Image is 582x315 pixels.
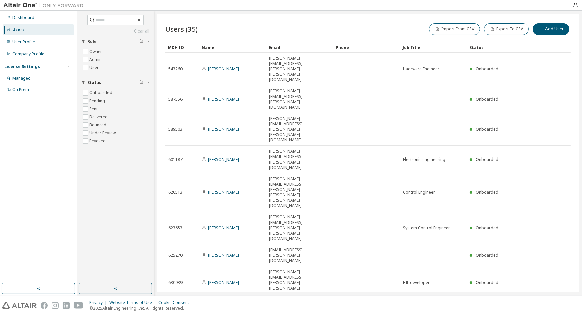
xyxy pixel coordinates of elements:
[12,15,34,20] div: Dashboard
[41,302,48,309] img: facebook.svg
[12,76,31,81] div: Managed
[168,253,183,258] span: 625270
[208,66,239,72] a: [PERSON_NAME]
[208,126,239,132] a: [PERSON_NAME]
[208,252,239,258] a: [PERSON_NAME]
[89,97,106,105] label: Pending
[3,2,87,9] img: Altair One
[476,156,498,162] span: Onboarded
[139,39,143,44] span: Clear filter
[89,64,100,72] label: User
[89,129,117,137] label: Under Review
[208,280,239,286] a: [PERSON_NAME]
[403,66,439,72] span: Hadrware Engineer
[89,48,103,56] label: Owner
[208,156,239,162] a: [PERSON_NAME]
[87,39,97,44] span: Role
[168,280,183,286] span: 630939
[12,51,44,57] div: Company Profile
[12,87,29,92] div: On Prem
[168,66,183,72] span: 543260
[269,214,330,241] span: [PERSON_NAME][EMAIL_ADDRESS][PERSON_NAME][PERSON_NAME][DOMAIN_NAME]
[89,89,114,97] label: Onboarded
[269,56,330,82] span: [PERSON_NAME][EMAIL_ADDRESS][PERSON_NAME][PERSON_NAME][DOMAIN_NAME]
[2,302,37,309] img: altair_logo.svg
[168,190,183,195] span: 620513
[139,80,143,85] span: Clear filter
[89,105,99,113] label: Sent
[403,157,445,162] span: Electronic engineering
[476,126,498,132] span: Onboarded
[476,252,498,258] span: Onboarded
[168,225,183,231] span: 623653
[89,121,108,129] label: Bounced
[208,189,239,195] a: [PERSON_NAME]
[202,42,263,53] div: Name
[476,225,498,231] span: Onboarded
[403,225,450,231] span: System Control Engineer
[208,225,239,231] a: [PERSON_NAME]
[484,23,529,35] button: Export To CSV
[476,66,498,72] span: Onboarded
[158,300,193,305] div: Cookie Consent
[4,64,40,69] div: License Settings
[476,189,498,195] span: Onboarded
[336,42,397,53] div: Phone
[89,305,193,311] p: © 2025 Altair Engineering, Inc. All Rights Reserved.
[12,39,35,45] div: User Profile
[208,96,239,102] a: [PERSON_NAME]
[269,88,330,110] span: [PERSON_NAME][EMAIL_ADDRESS][PERSON_NAME][DOMAIN_NAME]
[81,75,149,90] button: Status
[89,113,109,121] label: Delivered
[12,27,25,33] div: Users
[533,23,569,35] button: Add User
[87,80,101,85] span: Status
[81,28,149,34] a: Clear all
[168,42,196,53] div: MDH ID
[74,302,83,309] img: youtube.svg
[52,302,59,309] img: instagram.svg
[403,280,430,286] span: HIL developer
[269,247,330,263] span: [EMAIL_ADDRESS][PERSON_NAME][DOMAIN_NAME]
[89,137,107,145] label: Revoked
[269,176,330,208] span: [PERSON_NAME][EMAIL_ADDRESS][PERSON_NAME][PERSON_NAME][PERSON_NAME][DOMAIN_NAME]
[165,24,198,34] span: Users (35)
[168,127,183,132] span: 589503
[63,302,70,309] img: linkedin.svg
[429,23,480,35] button: Import From CSV
[89,300,109,305] div: Privacy
[168,97,183,102] span: 587556
[469,42,536,53] div: Status
[476,280,498,286] span: Onboarded
[89,56,103,64] label: Admin
[109,300,158,305] div: Website Terms of Use
[403,42,464,53] div: Job Title
[168,157,183,162] span: 601187
[81,34,149,49] button: Role
[476,96,498,102] span: Onboarded
[403,190,435,195] span: Control Engineer
[269,149,330,170] span: [PERSON_NAME][EMAIL_ADDRESS][PERSON_NAME][DOMAIN_NAME]
[269,269,330,296] span: [PERSON_NAME][EMAIL_ADDRESS][PERSON_NAME][PERSON_NAME][DOMAIN_NAME]
[269,42,330,53] div: Email
[269,116,330,143] span: [PERSON_NAME][EMAIL_ADDRESS][PERSON_NAME][PERSON_NAME][DOMAIN_NAME]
